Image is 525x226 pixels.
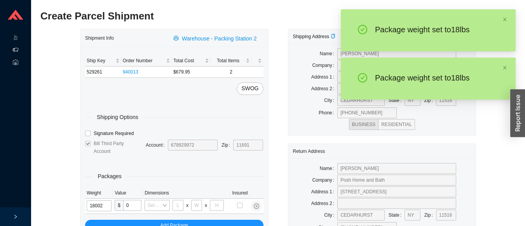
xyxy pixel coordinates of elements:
div: Return Address [293,144,471,158]
span: printer [173,35,180,42]
td: 529261 [85,67,121,78]
span: close [502,17,507,22]
th: Total Items sortable [211,55,252,67]
span: Packages [92,172,127,181]
th: undefined sortable [251,55,263,67]
span: Shipping Options [91,113,144,122]
span: Ship Key [87,57,114,65]
th: Insured [230,187,249,199]
td: 2 [211,67,252,78]
div: Copy [331,33,335,40]
h2: Create Parcel Shipment [40,9,397,23]
label: Zip [424,210,436,221]
span: Shipping Address [293,34,335,39]
button: printerWarehouse - Packing Station 2 [169,33,263,44]
span: right [13,214,18,219]
label: Account [146,140,168,151]
th: Ship Key sortable [85,55,121,67]
label: City [324,210,337,221]
th: Order Number sortable [121,55,172,67]
label: Name [320,48,337,59]
span: BUSINESS [352,122,376,127]
input: H [210,200,224,211]
button: SWOG [237,82,263,95]
span: Total Items [212,57,244,65]
a: 940013 [123,69,138,75]
span: RESIDENTIAL [381,122,412,127]
span: check-circle [358,73,367,84]
span: $ [115,200,123,211]
label: Company [312,60,337,71]
label: Address 1 [311,186,337,197]
th: Dimensions [143,187,230,199]
span: Signature Required [91,130,137,137]
span: copy [331,34,335,39]
span: Total Cost [173,57,203,65]
div: Package weight set to 18 lb s [375,73,491,82]
label: Phone [319,107,337,118]
th: Value [113,187,143,199]
th: Weight [85,187,113,199]
label: Zip [222,140,233,151]
span: Warehouse - Packing Station 2 [182,34,256,43]
span: Order Number [123,57,164,65]
span: check-circle [358,25,367,36]
td: $679.95 [172,67,211,78]
th: Total Cost sortable [172,55,211,67]
label: Address 2 [311,83,337,94]
input: W [191,200,202,211]
div: x [186,201,188,209]
span: SWOG [241,84,258,93]
div: Shipment Info [85,31,169,45]
label: State [389,210,405,221]
div: Package weight set to 18 lb s [375,25,491,34]
span: close [502,65,507,70]
input: L [173,200,183,211]
label: City [324,95,337,106]
label: Address 2 [311,198,337,209]
label: Address 1 [311,72,337,82]
span: Bill Third Party Account [91,140,142,155]
button: close-circle [251,201,262,212]
label: Company [312,175,337,186]
label: Name [320,163,337,174]
div: x [205,201,207,209]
